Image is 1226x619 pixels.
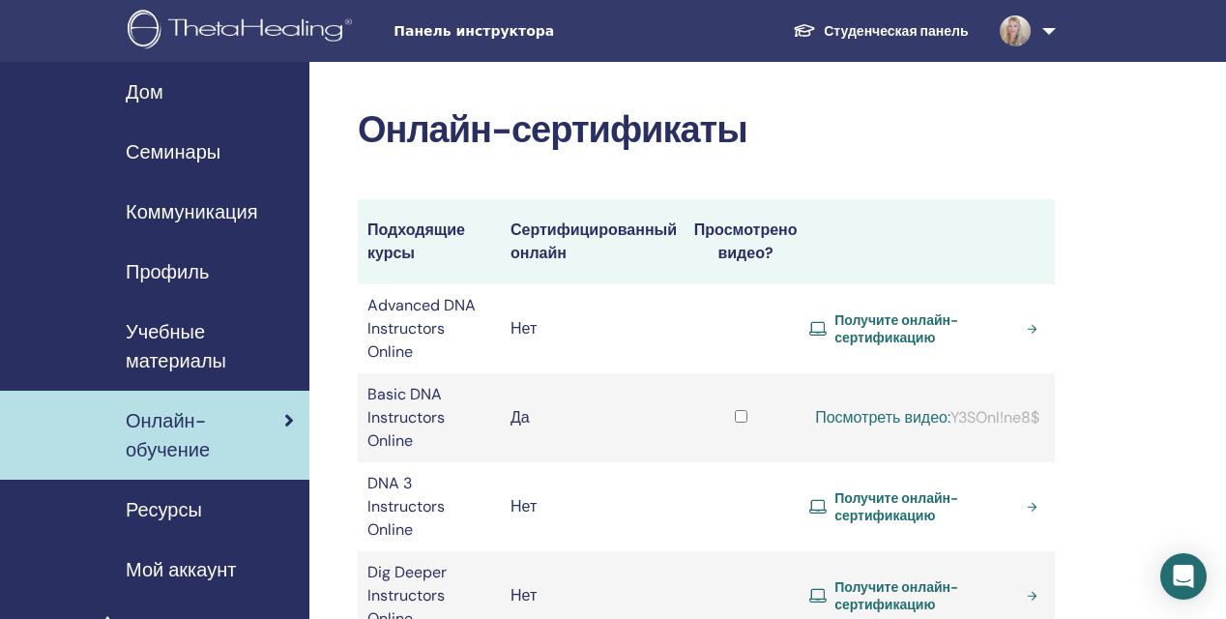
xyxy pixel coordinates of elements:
a: Получите онлайн-сертификацию [809,489,1045,524]
h2: Онлайн-сертификаты [358,108,1055,153]
span: Ресурсы [126,495,202,524]
span: Дом [126,77,163,106]
a: Студенческая панель [777,14,983,49]
span: Мой аккаунт [126,555,236,584]
img: logo.png [128,10,359,53]
td: DNA 3 Instructors Online [358,462,501,551]
a: Получите онлайн-сертификацию [809,578,1045,613]
span: Профиль [126,257,209,286]
th: Просмотрено видео? [682,199,800,284]
td: Basic DNA Instructors Online [358,373,501,462]
span: Семинары [126,137,220,166]
img: default.jpg [1000,15,1031,46]
span: Получите онлайн-сертификацию [834,489,1018,524]
td: Нет [501,462,682,551]
a: Получите онлайн-сертификацию [809,311,1045,346]
span: Получите онлайн-сертификацию [834,578,1018,613]
th: Подходящие курсы [358,199,501,284]
span: Коммуникация [126,197,257,226]
div: Y3SOnl!ne8$ [809,406,1045,429]
span: Получите онлайн-сертификацию [834,311,1018,346]
a: Посмотреть видео: [815,407,950,427]
th: Сертифицированный онлайн [501,199,682,284]
span: Панель инструктора [394,21,684,42]
span: Учебные материалы [126,317,294,375]
td: Advanced DNA Instructors Online [358,284,501,373]
div: Open Intercom Messenger [1160,553,1207,600]
span: Онлайн-обучение [126,406,284,464]
img: graduation-cap-white.svg [793,22,816,39]
td: Нет [501,284,682,373]
td: Да [501,373,682,462]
